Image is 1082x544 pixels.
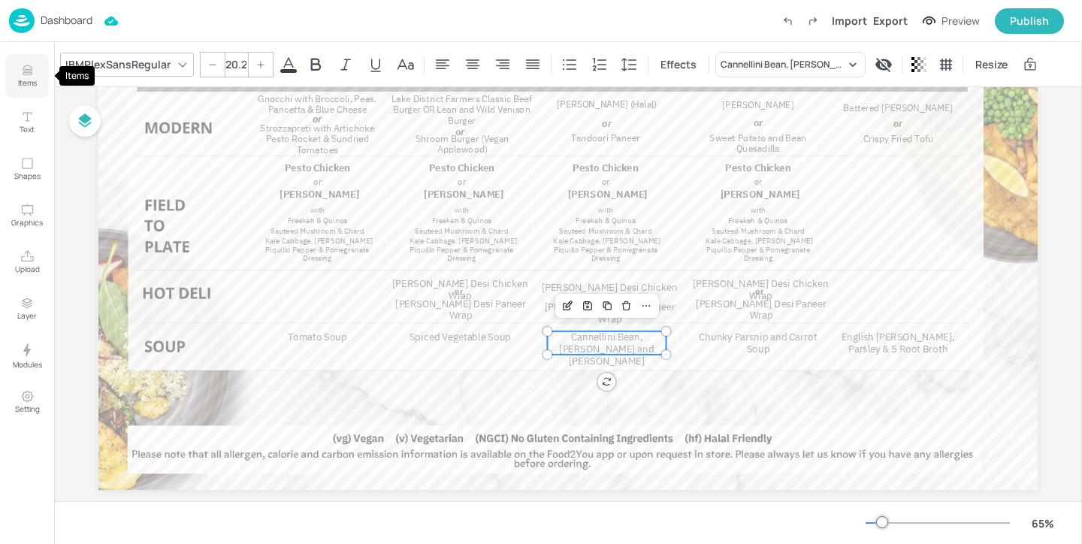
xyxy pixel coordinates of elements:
[568,188,647,201] span: [PERSON_NAME]
[455,125,464,138] span: or
[258,93,376,116] span: Gnocchi with Broccoli, Peas, Pancetta & Blue Cheese
[832,13,867,29] div: Import
[285,162,350,174] span: Pesto Chicken
[941,13,980,29] div: Preview
[578,296,597,316] div: Save Layout
[873,13,908,29] div: Export
[712,227,805,236] span: Sauteed Mushroom & Chard
[706,245,810,263] span: Piquillo Pepper & Pomegranate Dressing
[432,216,491,225] span: Freekeh & Quinoa
[270,227,364,236] span: Sauteed Mushroom & Chard
[553,236,660,245] span: Kale Cabbage, [PERSON_NAME]
[265,236,373,245] span: Kale Cabbage, [PERSON_NAME]
[288,331,347,343] span: Tomato Soup
[597,296,617,316] div: Duplicate
[914,10,989,32] button: Preview
[62,53,174,75] div: IBMPlexSansRegular
[872,53,896,77] div: Display condition
[265,245,369,263] span: Piquillo Pepper & Pomegranate Dressing
[410,236,517,245] span: Kale Cabbage, [PERSON_NAME]
[696,298,827,322] span: [PERSON_NAME] Desi Paneer Wrap
[706,236,813,245] span: Kale Cabbage, [PERSON_NAME]
[559,227,652,236] span: Sauteed Mushroom & Chard
[842,331,955,355] span: English [PERSON_NAME], Parsley & 5 Root Broth
[602,177,609,187] span: or
[313,177,321,187] span: or
[455,206,470,215] span: with
[554,245,657,263] span: Piquillo Pepper & Pomegranate Dressing
[557,98,657,110] span: [PERSON_NAME] (Halal)
[995,8,1064,34] button: Publish
[755,286,763,297] span: or
[604,290,612,301] span: or
[721,188,799,201] span: [PERSON_NAME]
[458,177,465,187] span: or
[709,131,806,154] span: Sweet Potato and Bean Quesadilla
[1010,13,1049,29] div: Publish
[310,206,325,215] span: with
[843,101,953,113] span: Battered [PERSON_NAME]
[800,8,826,34] label: Redo (Ctrl + Y)
[313,112,322,125] span: or
[545,301,675,325] span: [PERSON_NAME] Desi Paneer Wrap
[693,277,829,301] span: [PERSON_NAME] Desi Chicken Wrap
[754,115,763,128] span: or
[751,206,766,215] span: with
[721,58,845,71] div: Cannellini Bean, [PERSON_NAME] and [PERSON_NAME]
[657,56,700,72] span: Effects
[722,99,793,111] span: [PERSON_NAME]
[559,331,654,367] span: Cannellini Bean, [PERSON_NAME] and [PERSON_NAME]
[576,216,635,225] span: Freekeh & Quinoa
[410,245,513,263] span: Piquillo Pepper & Pomegranate Dressing
[429,162,494,174] span: Pesto Chicken
[41,15,92,26] p: Dashboard
[9,8,35,33] img: logo-86c26b7e.jpg
[573,162,638,174] span: Pesto Chicken
[754,177,762,187] span: or
[288,216,347,225] span: Freekeh & Quinoa
[617,296,636,316] div: Delete
[260,122,374,156] span: Strozzapreti with Artichoke Pesto Rocket & Sundried Tomatoes
[280,188,358,201] span: [PERSON_NAME]
[571,131,639,144] span: Tandoori Paneer
[392,277,528,301] span: [PERSON_NAME] Desi Chicken Wrap
[416,133,509,156] span: Shroom Burger (Vegan Applewood)
[542,281,678,305] span: [PERSON_NAME] Desi Chicken Wrap
[728,216,787,225] span: Freekeh & Quinoa
[395,298,526,322] span: [PERSON_NAME] Desi Paneer Wrap
[775,8,800,34] label: Undo (Ctrl + Z)
[699,331,818,355] span: Chunky Parsnip and Carrot Soup
[455,286,463,297] span: or
[391,92,532,126] span: Lake District Farmers Classic Beef Burger OR Lean and Wild Venison Burger
[972,56,1011,72] span: Resize
[725,162,790,174] span: Pesto Chicken
[558,296,578,316] div: Edit Item
[415,227,508,236] span: Sauteed Mushroom & Chard
[424,188,503,201] span: [PERSON_NAME]
[1025,515,1061,531] div: 65 %
[863,133,933,145] span: Crispy Fried Tofu
[598,206,613,215] span: with
[410,331,511,343] span: Spiced Vegetable Soup
[893,116,902,130] span: or
[59,66,95,86] div: Items
[602,116,611,130] span: or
